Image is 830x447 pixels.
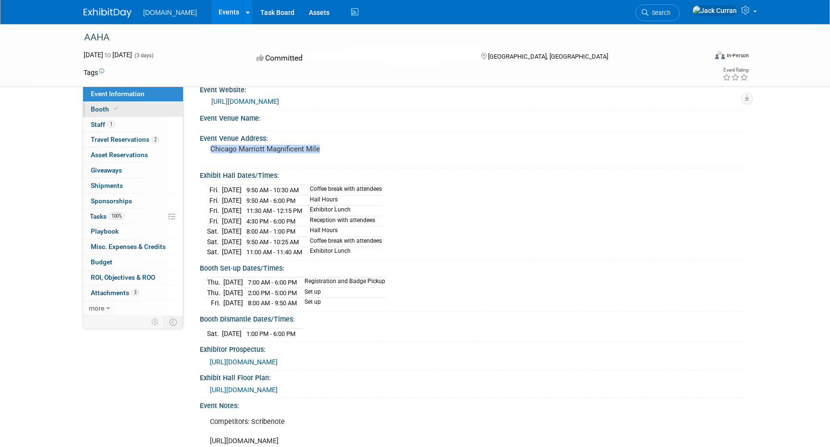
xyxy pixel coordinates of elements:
img: Format-Inperson.png [715,51,725,59]
div: Exhibit Hall Dates/Times: [200,168,746,180]
td: Fri. [207,195,222,206]
span: Budget [91,258,112,266]
div: Event Format [650,50,749,64]
a: [URL][DOMAIN_NAME] [211,98,279,105]
span: [URL][DOMAIN_NAME] [210,358,278,366]
a: Search [635,4,680,21]
td: Exhibitor Lunch [304,206,382,216]
td: [DATE] [222,195,242,206]
span: ROI, Objectives & ROO [91,273,155,281]
a: Playbook [83,224,183,239]
a: [URL][DOMAIN_NAME] [210,386,278,394]
div: Event Venue Name: [200,111,746,123]
td: Exhibitor Lunch [304,247,382,257]
td: Reception with attendees [304,216,382,226]
span: 1:00 PM - 6:00 PM [246,330,295,337]
span: 100% [109,212,124,220]
div: Event Website: [200,83,746,95]
span: Staff [91,121,115,128]
td: Fri. [207,206,222,216]
span: Asset Reservations [91,151,148,159]
span: 11:00 AM - 11:40 AM [246,248,302,256]
a: Shipments [83,178,183,193]
td: [DATE] [223,298,243,308]
span: 8:00 AM - 9:50 AM [248,299,297,307]
td: Sat. [207,247,222,257]
span: Sponsorships [91,197,132,205]
a: Event Information [83,87,183,101]
div: Booth Set-up Dates/Times: [200,261,746,273]
td: [DATE] [222,247,242,257]
a: Tasks100% [83,209,183,224]
img: Jack Curran [692,5,737,16]
span: Misc. Expenses & Credits [91,243,166,250]
td: [DATE] [222,328,242,338]
span: 4:30 PM - 6:00 PM [246,218,295,225]
span: Booth [91,105,120,113]
td: Hall Hours [304,226,382,237]
td: Fri. [207,298,223,308]
a: Travel Reservations2 [83,132,183,147]
i: Booth reservation complete [113,106,118,112]
td: Fri. [207,185,222,195]
span: 7:00 AM - 6:00 PM [248,279,297,286]
span: Tasks [90,212,124,220]
div: Booth Dismantle Dates/Times: [200,312,746,324]
a: Budget [83,255,183,270]
td: Sat. [207,226,222,237]
span: 9:50 AM - 10:30 AM [246,186,299,194]
a: Asset Reservations [83,148,183,162]
td: Thu. [207,277,223,288]
td: [DATE] [223,287,243,298]
span: Shipments [91,182,123,189]
td: [DATE] [222,185,242,195]
td: [DATE] [222,206,242,216]
span: 2:00 PM - 5:00 PM [248,289,297,297]
a: ROI, Objectives & ROO [83,270,183,285]
td: Sat. [207,328,222,338]
td: [DATE] [222,226,242,237]
div: Committed [254,50,466,67]
span: Travel Reservations [91,136,159,143]
div: In-Person [726,52,749,59]
span: 2 [152,136,159,143]
td: Thu. [207,287,223,298]
span: more [89,304,104,312]
img: ExhibitDay [84,8,132,18]
td: Sat. [207,236,222,247]
div: Exhibit Hall Floor Plan: [200,371,746,383]
pre: Chicago Marriott Magnificent Mile [210,145,417,153]
td: Hall Hours [304,195,382,206]
span: Attachments [91,289,139,297]
td: Personalize Event Tab Strip [147,316,164,328]
td: Set up [299,298,385,308]
div: Event Rating [722,68,748,73]
span: Playbook [91,227,119,235]
td: Registration and Badge Pickup [299,277,385,288]
td: Coffee break with attendees [304,236,382,247]
span: (3 days) [134,52,154,59]
td: [DATE] [222,236,242,247]
span: [DATE] [DATE] [84,51,132,59]
span: Search [648,9,671,16]
span: [GEOGRAPHIC_DATA], [GEOGRAPHIC_DATA] [488,53,608,60]
td: Set up [299,287,385,298]
a: Staff1 [83,117,183,132]
span: [DOMAIN_NAME] [143,9,197,16]
span: 1 [108,121,115,128]
span: 9:50 AM - 6:00 PM [246,197,295,204]
a: Attachments3 [83,286,183,300]
td: Toggle Event Tabs [164,316,183,328]
a: Sponsorships [83,194,183,209]
a: Giveaways [83,163,183,178]
td: Fri. [207,216,222,226]
span: to [103,51,112,59]
span: 8:00 AM - 1:00 PM [246,228,295,235]
td: Coffee break with attendees [304,185,382,195]
div: AAHA [81,29,692,46]
a: Booth [83,102,183,117]
div: Exhibitor Prospectus: [200,342,746,354]
span: 9:50 AM - 10:25 AM [246,238,299,246]
td: [DATE] [222,216,242,226]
